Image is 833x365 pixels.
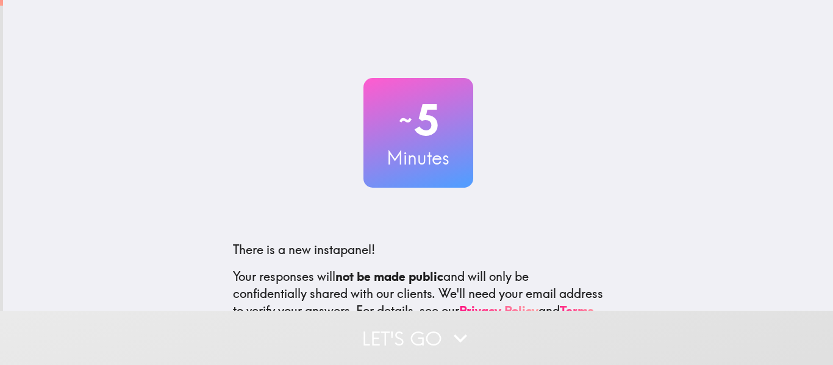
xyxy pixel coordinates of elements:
[560,303,594,318] a: Terms
[459,303,538,318] a: Privacy Policy
[397,102,414,138] span: ~
[335,269,443,284] b: not be made public
[363,145,473,171] h3: Minutes
[363,95,473,145] h2: 5
[233,242,375,257] span: There is a new instapanel!
[233,268,604,319] p: Your responses will and will only be confidentially shared with our clients. We'll need your emai...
